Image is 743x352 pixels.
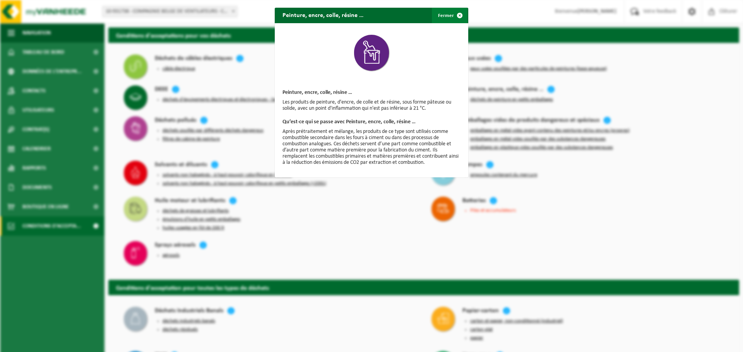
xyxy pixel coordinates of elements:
[432,8,467,23] button: Fermer
[275,8,371,22] h2: Peinture, encre, colle, résine …
[282,99,461,112] p: Les produits de peinture, d'encre, de colle et de résine, sous forme pâteuse ou solide, avec un p...
[282,119,461,125] h3: Qu’est-ce qui se passe avec Peinture, encre, colle, résine …
[282,90,461,95] h3: Peinture, encre, colle, résine …
[282,129,461,166] p: Après prétraitement et mélange, les produits de ce type sont utilisés comme combustible secondair...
